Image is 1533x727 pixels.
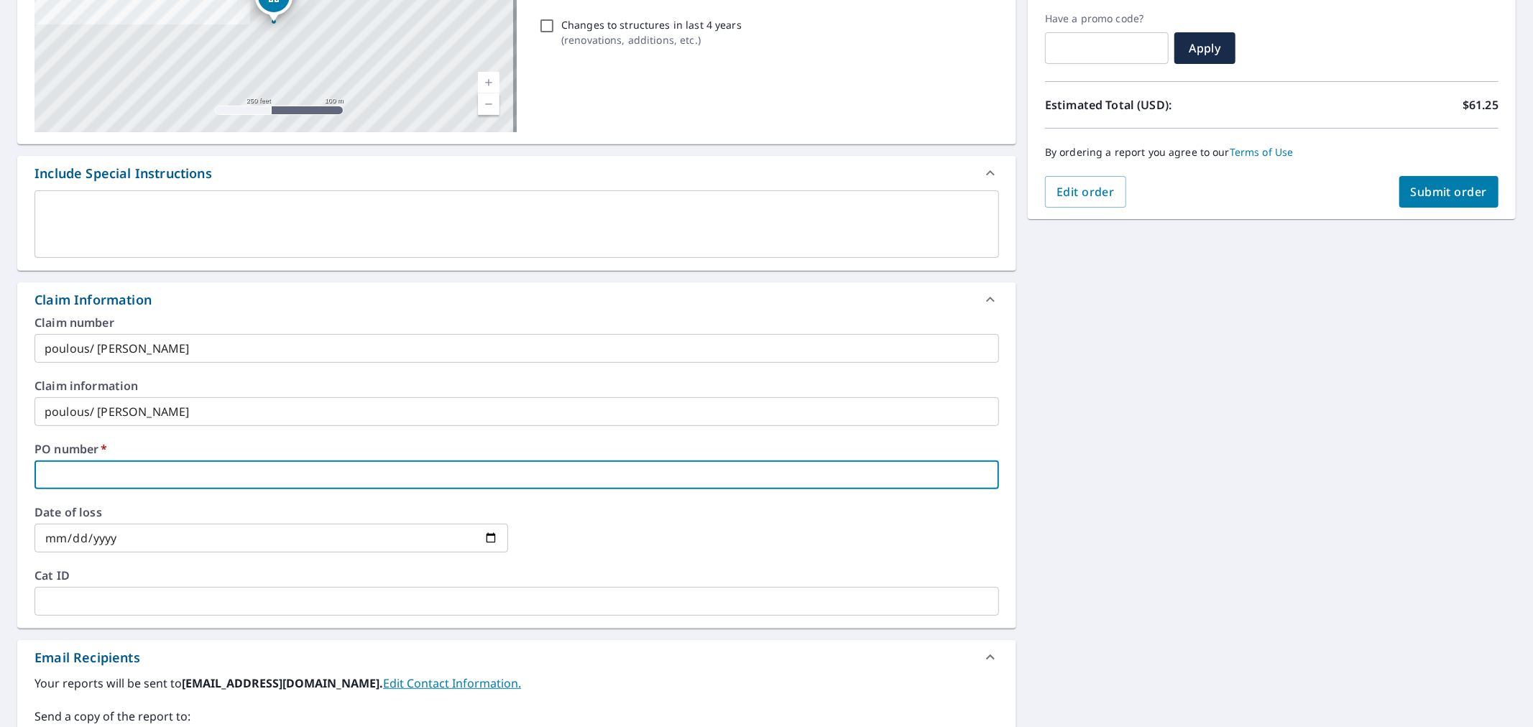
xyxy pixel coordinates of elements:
[34,506,508,518] label: Date of loss
[1045,146,1499,159] p: By ordering a report you agree to our
[34,443,999,455] label: PO number
[17,282,1016,317] div: Claim Information
[17,156,1016,190] div: Include Special Instructions
[34,675,999,692] label: Your reports will be sent to
[34,380,999,392] label: Claim information
[1411,184,1488,200] span: Submit order
[561,17,742,32] p: Changes to structures in last 4 years
[1463,96,1499,114] p: $61.25
[182,675,383,691] b: [EMAIL_ADDRESS][DOMAIN_NAME].
[1045,96,1272,114] p: Estimated Total (USD):
[1056,184,1115,200] span: Edit order
[34,708,999,725] label: Send a copy of the report to:
[383,675,521,691] a: EditContactInfo
[1399,176,1499,208] button: Submit order
[34,570,999,581] label: Cat ID
[1045,176,1126,208] button: Edit order
[34,648,140,667] div: Email Recipients
[561,32,742,47] p: ( renovations, additions, etc. )
[17,640,1016,675] div: Email Recipients
[34,317,999,328] label: Claim number
[1174,32,1235,64] button: Apply
[1186,40,1224,56] span: Apply
[34,290,152,310] div: Claim Information
[1230,145,1294,159] a: Terms of Use
[478,72,500,93] a: Current Level 17, Zoom In
[34,164,212,183] div: Include Special Instructions
[478,93,500,115] a: Current Level 17, Zoom Out
[1045,12,1169,25] label: Have a promo code?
